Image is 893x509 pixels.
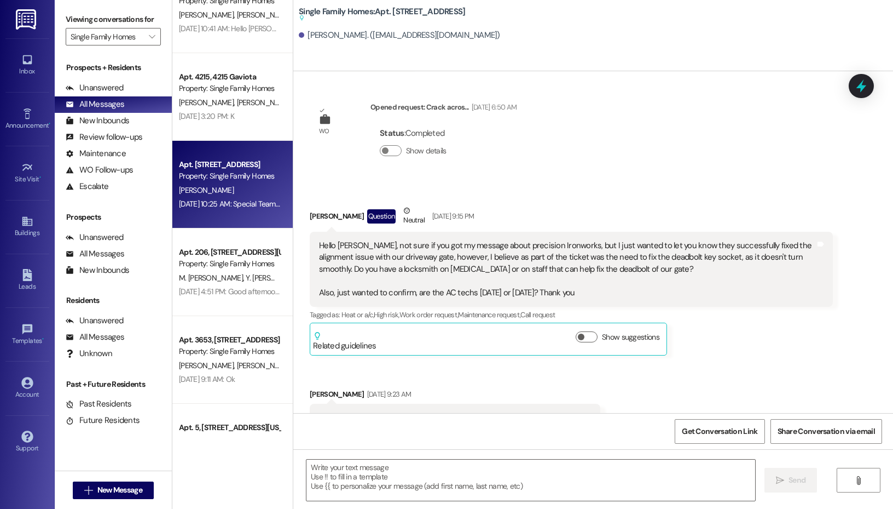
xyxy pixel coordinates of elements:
button: Share Conversation via email [770,419,882,444]
div: Property: Single Family Homes [179,346,280,357]
div: [DATE] 9:15 PM [430,210,474,222]
div: Property: Single Family Homes [179,170,280,182]
div: Escalate [66,181,108,192]
div: Neutral [401,205,426,228]
span: • [39,174,41,181]
a: Buildings [5,212,49,242]
div: New Inbounds [66,115,129,127]
span: Y. [PERSON_NAME] [246,273,307,283]
span: Call request [520,310,555,319]
span: Share Conversation via email [778,426,875,437]
div: Unknown [66,348,112,359]
span: Maintenance request , [458,310,520,319]
div: [DATE] 3:20 PM: K [179,111,234,121]
div: Tagged as: [310,307,833,323]
div: Property: Single Family Homes [179,83,280,94]
span: Send [788,474,805,486]
a: Support [5,427,49,457]
span: [PERSON_NAME] [179,98,237,107]
div: [DATE] 6:50 AM [469,101,517,113]
a: Account [5,374,49,403]
label: Show suggestions [602,331,659,343]
div: Property: Single Family Homes [179,258,280,270]
div: All Messages [66,331,124,343]
div: Residents [55,295,172,306]
div: Hello [PERSON_NAME], not sure if you got my message about precision Ironworks, but I just wanted ... [319,240,815,299]
div: [PERSON_NAME] [310,388,600,404]
span: [PERSON_NAME] [237,10,295,20]
span: Heat or a/c , [341,310,374,319]
div: Apt. 206, [STREET_ADDRESS][US_STATE] [179,247,280,258]
span: [PERSON_NAME] [237,361,295,370]
div: Past Residents [66,398,132,410]
span: Work order request , [399,310,459,319]
div: Unanswered [66,82,124,94]
i:  [84,486,92,495]
div: [DATE] 4:51 PM: Good afternoon, [US_STATE][GEOGRAPHIC_DATA] residents. Per the HOA board, the spa... [179,287,775,296]
div: Apt. [STREET_ADDRESS] [179,159,280,170]
a: Inbox [5,50,49,80]
div: All Messages [66,248,124,260]
span: New Message [97,484,142,496]
div: : Completed [380,125,451,142]
a: Templates • [5,320,49,350]
div: [DATE] 10:25 AM: Special Teams wants to know if they can push the time frame to 11am-3pm. Does th... [179,199,548,209]
b: Status [380,128,404,139]
div: [PERSON_NAME]. ([EMAIL_ADDRESS][DOMAIN_NAME]) [299,30,500,41]
input: All communities [71,28,143,45]
div: Opened request: Crack acros... [370,101,517,117]
b: Single Family Homes: Apt. [STREET_ADDRESS] [299,6,465,24]
div: Apt. 3653, [STREET_ADDRESS] [179,334,280,346]
div: Apt. 5, [STREET_ADDRESS][US_STATE] [179,422,280,433]
a: Leads [5,266,49,295]
a: Site Visit • [5,158,49,188]
span: [PERSON_NAME] [PERSON_NAME] [237,98,348,107]
label: Viewing conversations for [66,11,161,28]
label: Show details [406,145,447,157]
button: Send [764,468,817,493]
span: • [42,335,44,343]
i:  [854,476,862,485]
span: • [49,120,50,128]
span: [PERSON_NAME] [179,10,237,20]
div: Apt. 4215, 4215 Gaviota [179,71,280,83]
span: [PERSON_NAME] [179,361,237,370]
div: Past + Future Residents [55,379,172,390]
div: WO [319,125,329,137]
div: New Inbounds [66,265,129,276]
span: High risk , [374,310,399,319]
div: Unanswered [66,232,124,243]
button: Get Conversation Link [675,419,764,444]
i:  [149,32,155,41]
div: Maintenance [66,148,126,159]
div: Question [367,209,396,223]
button: New Message [73,482,154,499]
div: [PERSON_NAME] [310,205,833,232]
div: Prospects [55,211,172,223]
div: Review follow-ups [66,131,142,143]
div: [DATE] 9:23 AM [364,388,411,400]
span: M. [PERSON_NAME] [179,273,246,283]
div: Related guidelines [313,331,376,352]
div: Prospects + Residents [55,62,172,73]
i:  [776,476,784,485]
div: Good morning, just pinging this message since I sent it after hours last night [319,412,583,424]
span: Get Conversation Link [682,426,757,437]
div: WO Follow-ups [66,164,133,176]
img: ResiDesk Logo [16,9,38,30]
span: [PERSON_NAME] [179,185,234,195]
div: Future Residents [66,415,140,426]
div: All Messages [66,99,124,110]
div: Unanswered [66,315,124,327]
div: [DATE] 9:11 AM: Ok [179,374,235,384]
